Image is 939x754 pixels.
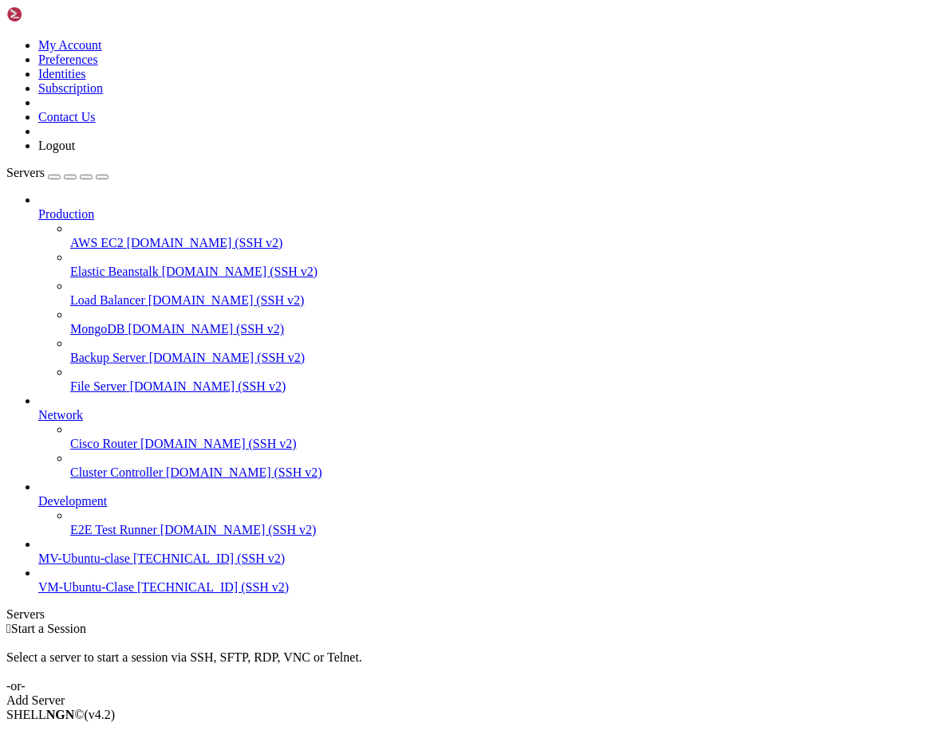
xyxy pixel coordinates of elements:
div: Servers [6,607,933,622]
span: VM-Ubuntu-Clase [38,580,134,594]
span: MongoDB [70,322,124,336]
a: Preferences [38,53,98,66]
li: File Server [DOMAIN_NAME] (SSH v2) [70,365,933,394]
li: MongoDB [DOMAIN_NAME] (SSH v2) [70,308,933,336]
li: Load Balancer [DOMAIN_NAME] (SSH v2) [70,279,933,308]
div: Select a server to start a session via SSH, SFTP, RDP, VNC or Telnet. -or- [6,636,933,693]
li: VM-Ubuntu-Clase [TECHNICAL_ID] (SSH v2) [38,566,933,595]
span: [DOMAIN_NAME] (SSH v2) [127,236,283,249]
span: Development [38,494,107,508]
li: MV-Ubuntu-clase [TECHNICAL_ID] (SSH v2) [38,537,933,566]
span: Cluster Controller [70,465,163,479]
li: Backup Server [DOMAIN_NAME] (SSH v2) [70,336,933,365]
li: Cluster Controller [DOMAIN_NAME] (SSH v2) [70,451,933,480]
span: Backup Server [70,351,146,364]
a: Network [38,408,933,422]
li: Network [38,394,933,480]
span: [DOMAIN_NAME] (SSH v2) [166,465,322,479]
a: E2E Test Runner [DOMAIN_NAME] (SSH v2) [70,523,933,537]
a: Load Balancer [DOMAIN_NAME] (SSH v2) [70,293,933,308]
a: Servers [6,166,108,179]
img: Shellngn [6,6,98,22]
b: NGN [46,708,75,721]
span: File Server [70,379,127,393]
span: [DOMAIN_NAME] (SSH v2) [160,523,317,536]
a: MV-Ubuntu-clase [TECHNICAL_ID] (SSH v2) [38,552,933,566]
span: [DOMAIN_NAME] (SSH v2) [128,322,284,336]
span: Load Balancer [70,293,145,307]
span: Start a Session [11,622,86,635]
a: Logout [38,139,75,152]
a: MongoDB [DOMAIN_NAME] (SSH v2) [70,322,933,336]
a: Elastic Beanstalk [DOMAIN_NAME] (SSH v2) [70,265,933,279]
a: AWS EC2 [DOMAIN_NAME] (SSH v2) [70,236,933,250]
a: Development [38,494,933,509]
span: [TECHNICAL_ID] (SSH v2) [137,580,289,594]
div: Add Server [6,693,933,708]
span: MV-Ubuntu-clase [38,552,130,565]
span: Network [38,408,83,422]
span: Cisco Router [70,437,137,450]
li: Elastic Beanstalk [DOMAIN_NAME] (SSH v2) [70,250,933,279]
span: 4.2.0 [85,708,116,721]
a: Production [38,207,933,222]
a: Cluster Controller [DOMAIN_NAME] (SSH v2) [70,465,933,480]
span: Servers [6,166,45,179]
span: [DOMAIN_NAME] (SSH v2) [149,351,306,364]
li: E2E Test Runner [DOMAIN_NAME] (SSH v2) [70,509,933,537]
span: SHELL © [6,708,115,721]
span: Elastic Beanstalk [70,265,159,278]
a: My Account [38,38,102,52]
a: Backup Server [DOMAIN_NAME] (SSH v2) [70,351,933,365]
a: VM-Ubuntu-Clase [TECHNICAL_ID] (SSH v2) [38,580,933,595]
span: [TECHNICAL_ID] (SSH v2) [133,552,285,565]
a: Identities [38,67,86,81]
span:  [6,622,11,635]
span: [DOMAIN_NAME] (SSH v2) [130,379,286,393]
span: [DOMAIN_NAME] (SSH v2) [162,265,318,278]
span: E2E Test Runner [70,523,157,536]
span: Production [38,207,94,221]
span: AWS EC2 [70,236,124,249]
li: AWS EC2 [DOMAIN_NAME] (SSH v2) [70,222,933,250]
a: Subscription [38,81,103,95]
li: Cisco Router [DOMAIN_NAME] (SSH v2) [70,422,933,451]
li: Production [38,193,933,394]
a: File Server [DOMAIN_NAME] (SSH v2) [70,379,933,394]
li: Development [38,480,933,537]
span: [DOMAIN_NAME] (SSH v2) [148,293,305,307]
span: [DOMAIN_NAME] (SSH v2) [140,437,297,450]
a: Contact Us [38,110,96,124]
a: Cisco Router [DOMAIN_NAME] (SSH v2) [70,437,933,451]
